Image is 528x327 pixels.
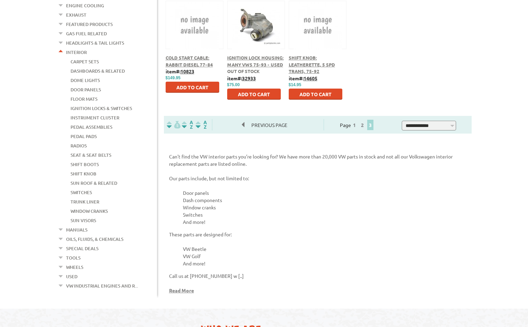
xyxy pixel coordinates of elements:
[66,281,138,290] a: VW Industrial Engines and R...
[359,122,365,128] a: 2
[66,235,123,244] a: Oils, Fluids, & Chemicals
[324,119,390,130] div: Page
[299,91,332,97] span: Add to Cart
[180,68,194,74] u: 10823
[166,82,219,93] button: Add to Cart
[71,104,132,113] a: Ignition Locks & Switches
[169,175,466,182] p: Our parts include, but not limited to:
[194,121,208,129] img: Sort by Sales Rank
[71,188,92,197] a: Switches
[169,231,466,238] p: These parts are designed for:
[183,245,466,253] li: VW Beetle
[66,20,113,29] a: Featured Products
[169,272,466,280] p: Call us at [PHONE_NUMBER] w [..]
[71,207,108,216] a: Window Cranks
[166,55,213,67] a: Cold Start Cable: Rabbit Diesel 77-84
[183,204,466,211] li: Window cranks
[66,10,86,19] a: Exhaust
[242,122,294,128] a: Previous Page
[183,260,466,267] li: And more!
[289,75,317,81] b: item#:
[66,38,124,47] a: Headlights & Tail Lights
[227,55,284,67] a: Ignition Lock Housing: Many VWs 75-93 - Used
[71,113,119,122] a: Instrument Cluster
[227,75,256,81] b: item#:
[289,89,342,100] button: Add to Cart
[66,272,77,281] a: Used
[71,122,112,131] a: Pedal Assemblies
[183,253,466,260] li: VW Golf
[71,151,111,160] a: Seat & Seat Belts
[71,85,101,94] a: Door Panels
[71,179,117,188] a: Sun Roof & Related
[304,75,317,81] u: 14605
[71,197,99,206] a: Trunk Liner
[242,75,256,81] u: 32933
[71,94,98,103] a: Floor Mats
[169,153,466,167] p: Can't find the VW interior parts you’re looking for? We have more than 20,000 VW parts in stock a...
[166,75,180,80] span: $149.95
[71,216,96,225] a: Sun Visors
[66,244,99,253] a: Special Deals
[66,48,87,57] a: Interior
[71,169,96,178] a: Shift Knob
[351,122,358,128] a: 1
[66,253,81,262] a: Tools
[183,197,466,204] li: Dash components
[183,218,466,226] li: And more!
[244,120,294,130] span: Previous Page
[183,211,466,218] li: Switches
[66,1,104,10] a: Engine Cooling
[66,29,107,38] a: Gas Fuel Related
[227,82,240,87] span: $75.00
[183,189,466,197] li: Door panels
[71,66,125,75] a: Dashboards & Related
[71,141,87,150] a: Radios
[166,68,194,74] b: item#:
[227,68,260,74] span: Out of stock
[71,132,97,141] a: Pedal Pads
[176,84,209,90] span: Add to Cart
[66,225,87,234] a: Manuals
[180,121,194,129] img: Sort by Headline
[169,287,194,293] a: Read More
[289,82,302,87] span: $14.95
[167,121,180,129] img: filterpricelow.svg
[289,55,335,74] a: Shift Knob: Leatherette, 5 Spd trans, 75-92
[71,160,99,169] a: Shift Boots
[71,57,99,66] a: Carpet Sets
[238,91,270,97] span: Add to Cart
[66,263,83,272] a: Wheels
[71,76,100,85] a: Dome Lights
[367,120,373,130] span: 3
[227,89,281,100] button: Add to Cart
